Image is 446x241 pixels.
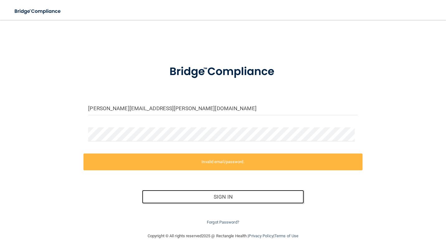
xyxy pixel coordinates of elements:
[158,57,288,86] img: bridge_compliance_login_screen.278c3ca4.svg
[249,234,273,238] a: Privacy Policy
[83,154,362,170] label: Invalid email/password.
[274,234,298,238] a: Terms of Use
[9,5,67,18] img: bridge_compliance_login_screen.278c3ca4.svg
[88,101,358,115] input: Email
[338,197,439,222] iframe: Drift Widget Chat Controller
[207,220,239,224] a: Forgot Password?
[142,190,304,204] button: Sign In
